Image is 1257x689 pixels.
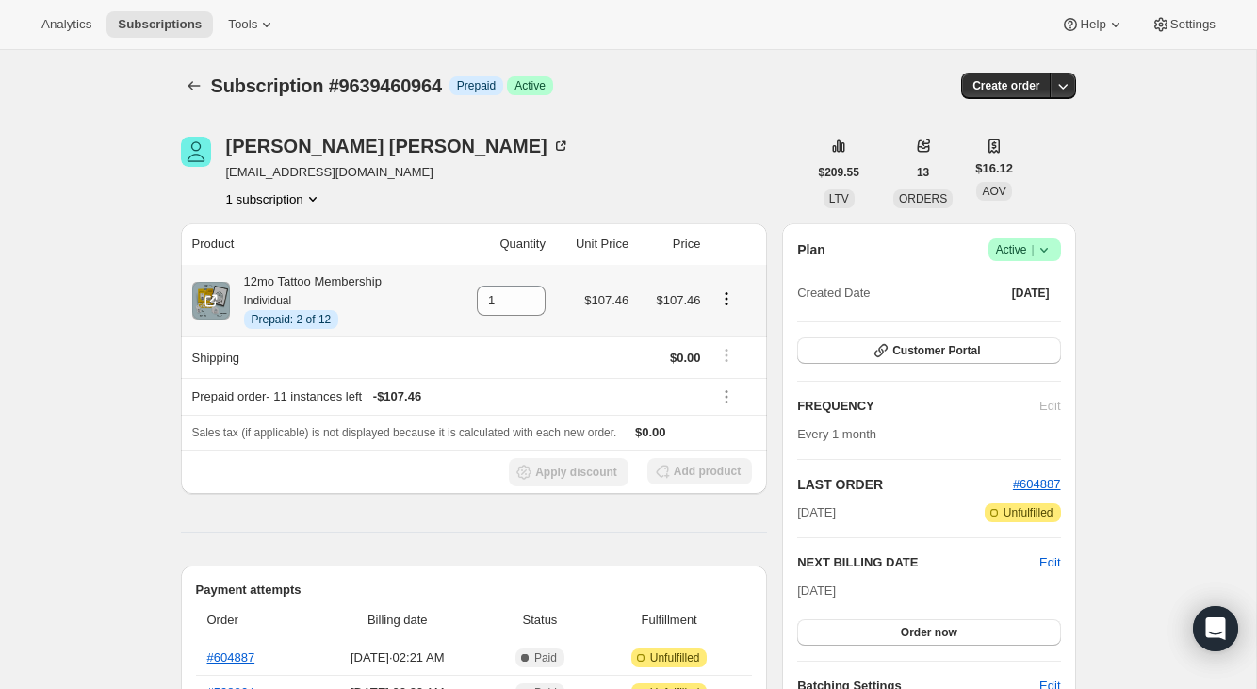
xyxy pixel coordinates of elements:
[226,137,570,156] div: [PERSON_NAME] [PERSON_NAME]
[901,625,957,640] span: Order now
[656,293,700,307] span: $107.46
[1140,11,1227,38] button: Settings
[192,282,230,320] img: product img
[373,387,421,406] span: - $107.46
[961,73,1051,99] button: Create order
[41,17,91,32] span: Analytics
[230,272,382,329] div: 12mo Tattoo Membership
[192,426,617,439] span: Sales tax (if applicable) is not displayed because it is calculated with each new order.
[244,294,292,307] small: Individual
[252,312,332,327] span: Prepaid: 2 of 12
[797,427,876,441] span: Every 1 month
[1050,11,1135,38] button: Help
[797,503,836,522] span: [DATE]
[1013,475,1061,494] button: #604887
[982,185,1005,198] span: AOV
[797,583,836,598] span: [DATE]
[797,240,825,259] h2: Plan
[1170,17,1216,32] span: Settings
[797,553,1039,572] h2: NEXT BILLING DATE
[797,475,1013,494] h2: LAST ORDER
[118,17,202,32] span: Subscriptions
[635,425,666,439] span: $0.00
[650,650,700,665] span: Unfulfilled
[1193,606,1238,651] div: Open Intercom Messenger
[217,11,287,38] button: Tools
[711,288,742,309] button: Product actions
[181,73,207,99] button: Subscriptions
[181,223,449,265] th: Product
[106,11,213,38] button: Subscriptions
[634,223,706,265] th: Price
[192,387,701,406] div: Prepaid order - 11 instances left
[1080,17,1105,32] span: Help
[196,599,307,641] th: Order
[534,650,557,665] span: Paid
[892,343,980,358] span: Customer Portal
[1039,553,1060,572] button: Edit
[494,611,586,630] span: Status
[972,78,1039,93] span: Create order
[228,17,257,32] span: Tools
[181,137,211,167] span: Misty Roberts
[30,11,103,38] button: Analytics
[808,159,871,186] button: $209.55
[181,336,449,378] th: Shipping
[1004,505,1053,520] span: Unfulfilled
[797,337,1060,364] button: Customer Portal
[196,581,753,599] h2: Payment attempts
[819,165,859,180] span: $209.55
[211,75,442,96] span: Subscription #9639460964
[514,78,546,93] span: Active
[1013,477,1061,491] a: #604887
[207,650,255,664] a: #604887
[1012,286,1050,301] span: [DATE]
[448,223,551,265] th: Quantity
[551,223,634,265] th: Unit Price
[797,619,1060,646] button: Order now
[226,163,570,182] span: [EMAIL_ADDRESS][DOMAIN_NAME]
[906,159,940,186] button: 13
[917,165,929,180] span: 13
[457,78,496,93] span: Prepaid
[313,648,482,667] span: [DATE] · 02:21 AM
[975,159,1013,178] span: $16.12
[1001,280,1061,306] button: [DATE]
[226,189,322,208] button: Product actions
[899,192,947,205] span: ORDERS
[797,397,1039,416] h2: FREQUENCY
[996,240,1053,259] span: Active
[584,293,628,307] span: $107.46
[1031,242,1034,257] span: |
[670,351,701,365] span: $0.00
[797,284,870,303] span: Created Date
[313,611,482,630] span: Billing date
[597,611,741,630] span: Fulfillment
[711,345,742,366] button: Shipping actions
[829,192,849,205] span: LTV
